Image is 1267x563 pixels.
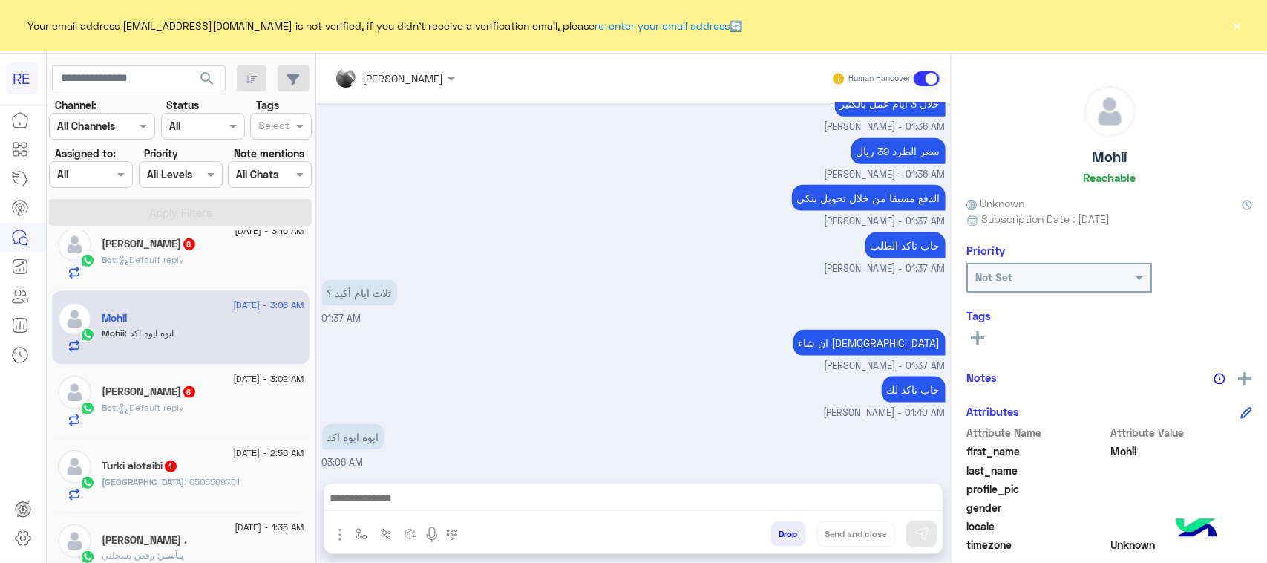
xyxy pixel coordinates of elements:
img: defaultAdmin.png [58,228,91,261]
label: Channel: [55,97,96,113]
h5: Mohii [102,312,128,325]
span: [PERSON_NAME] - 01:37 AM [825,359,946,374]
p: 8/9/2025, 3:06 AM [322,424,384,450]
div: RE [6,62,38,94]
img: notes [1214,373,1225,385]
button: × [1230,18,1245,33]
p: 8/9/2025, 1:36 AM [835,91,946,117]
h5: بدر الوصابي [102,238,197,250]
span: [PERSON_NAME] - 01:40 AM [824,406,946,420]
h6: Notes [966,371,997,384]
span: profile_pic [966,481,1108,497]
span: [DATE] - 3:02 AM [233,372,304,385]
span: search [198,70,216,88]
button: create order [399,521,423,546]
span: [PERSON_NAME] - 01:37 AM [825,262,946,276]
span: Unknown [966,195,1024,211]
span: Bot [102,402,117,413]
div: Select [256,117,289,137]
button: Apply Filters [49,199,312,226]
span: [DATE] - 2:56 AM [233,446,304,460]
span: رفض يسجلني [102,550,160,561]
img: send attachment [331,526,349,544]
label: Note mentions [234,146,304,161]
span: : Default reply [117,254,185,265]
span: Bot [102,254,117,265]
img: defaultAdmin.png [58,524,91,558]
button: Drop [771,521,806,547]
span: Unknown [1111,537,1253,553]
img: Trigger scenario [380,528,392,540]
span: 8 [183,238,195,250]
img: defaultAdmin.png [1084,86,1135,137]
button: select flow [350,521,374,546]
img: defaultAdmin.png [58,302,91,336]
span: null [1111,500,1253,515]
label: Assigned to: [55,146,116,161]
img: WhatsApp [80,253,95,268]
img: add [1238,372,1251,385]
span: gender [966,500,1108,515]
span: [DATE] - 3:16 AM [235,224,304,238]
small: Human Handover [848,73,911,85]
img: send voice note [423,526,441,544]
span: Mohii [102,328,125,339]
span: يـآسـر [160,550,184,561]
span: [DATE] - 3:06 AM [233,299,304,312]
img: WhatsApp [80,328,95,342]
h6: Tags [966,309,1252,322]
span: null [1111,518,1253,534]
span: timezone [966,537,1108,553]
h6: Priority [966,244,1005,257]
button: search [189,65,226,97]
span: Subscription Date : [DATE] [981,211,1110,227]
span: 03:06 AM [322,457,364,468]
img: send message [914,527,929,541]
img: hulul-logo.png [1171,504,1222,556]
span: 01:37 AM [322,313,361,324]
button: Trigger scenario [374,521,399,546]
span: ايوه ايوه اكد [125,328,174,339]
span: [DATE] - 1:35 AM [235,521,304,534]
img: WhatsApp [80,401,95,416]
p: 8/9/2025, 1:37 AM [793,330,946,356]
p: 8/9/2025, 1:36 AM [851,138,946,164]
span: [PERSON_NAME] - 01:36 AM [825,120,946,134]
button: Send and close [817,521,895,547]
img: make a call [446,529,458,541]
span: Attribute Value [1111,425,1253,440]
h6: Reachable [1083,171,1136,184]
span: 6 [183,386,195,398]
h5: Turki alotaibi [102,460,178,472]
img: WhatsApp [80,475,95,490]
img: select flow [356,528,367,540]
span: Your email address [EMAIL_ADDRESS][DOMAIN_NAME] is not verified, if you didn't receive a verifica... [28,18,743,33]
span: 1 [165,461,177,472]
span: last_name [966,463,1108,478]
span: [PERSON_NAME] - 01:37 AM [825,215,946,229]
span: [GEOGRAPHIC_DATA] [102,476,185,487]
h5: يـآسـر العتيبـي . [102,534,188,547]
h5: Mohii [1092,149,1127,166]
img: defaultAdmin.png [58,376,91,409]
span: first_name [966,443,1108,459]
p: 8/9/2025, 1:37 AM [792,185,946,211]
span: [PERSON_NAME] - 01:36 AM [825,168,946,182]
h6: Attributes [966,405,1019,418]
h5: ابو فهد [102,385,197,398]
label: Status [166,97,199,113]
span: Mohii [1111,443,1253,459]
img: defaultAdmin.png [58,450,91,484]
a: re-enter your email address [595,19,730,32]
label: Tags [256,97,279,113]
span: : Default reply [117,402,185,413]
span: 0505569761 [185,476,240,487]
span: locale [966,518,1108,534]
label: Priority [144,146,178,161]
p: 8/9/2025, 1:37 AM [322,280,397,306]
p: 8/9/2025, 1:40 AM [882,377,946,403]
img: create order [405,528,416,540]
span: Attribute Name [966,425,1108,440]
p: 8/9/2025, 1:37 AM [865,232,946,258]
